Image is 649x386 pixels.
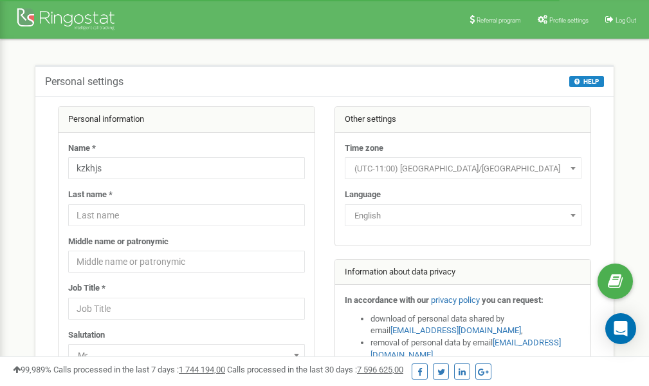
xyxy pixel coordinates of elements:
span: English [349,207,577,225]
span: (UTC-11:00) Pacific/Midway [349,160,577,178]
span: 99,989% [13,365,51,374]
input: Middle name or patronymic [68,251,305,273]
span: Log Out [616,17,636,24]
label: Middle name or patronymic [68,236,169,248]
input: Name [68,157,305,179]
span: Referral program [477,17,521,24]
span: Mr. [73,347,300,365]
strong: In accordance with our [345,295,429,305]
div: Information about data privacy [335,260,591,285]
span: English [345,204,581,226]
strong: you can request: [482,295,544,305]
u: 7 596 625,00 [357,365,403,374]
span: (UTC-11:00) Pacific/Midway [345,157,581,179]
u: 1 744 194,00 [179,365,225,374]
span: Calls processed in the last 30 days : [227,365,403,374]
div: Personal information [59,107,315,133]
label: Job Title * [68,282,105,294]
button: HELP [569,76,604,87]
label: Last name * [68,189,113,201]
label: Language [345,189,381,201]
span: Mr. [68,344,305,366]
span: Calls processed in the last 7 days : [53,365,225,374]
input: Job Title [68,298,305,320]
a: privacy policy [431,295,480,305]
li: removal of personal data by email , [370,337,581,361]
label: Salutation [68,329,105,342]
label: Time zone [345,142,383,155]
a: [EMAIL_ADDRESS][DOMAIN_NAME] [390,325,521,335]
label: Name * [68,142,96,155]
input: Last name [68,204,305,226]
div: Open Intercom Messenger [605,313,636,344]
li: download of personal data shared by email , [370,313,581,337]
span: Profile settings [549,17,589,24]
h5: Personal settings [45,76,123,88]
div: Other settings [335,107,591,133]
